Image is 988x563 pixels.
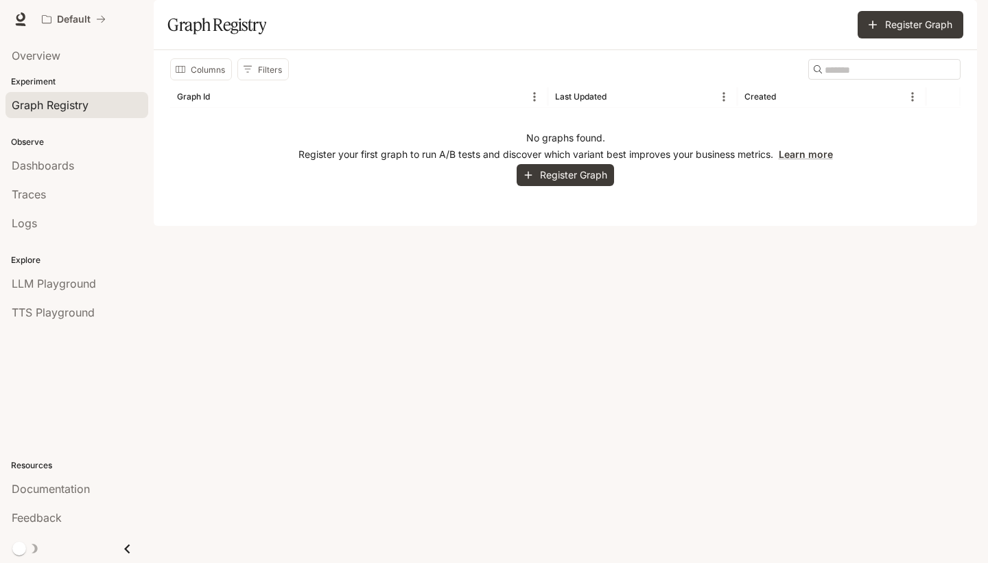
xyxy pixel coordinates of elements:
div: Search [808,59,961,80]
p: No graphs found. [526,131,605,145]
p: Default [57,14,91,25]
h1: Graph Registry [167,11,266,38]
button: Sort [777,87,798,107]
button: Menu [902,87,923,107]
button: All workspaces [36,5,112,33]
button: Sort [608,87,628,107]
button: Sort [211,87,232,107]
div: Graph Id [177,91,210,102]
div: Created [744,91,776,102]
button: Register Graph [858,11,963,38]
div: Last Updated [555,91,607,102]
a: Learn more [779,148,833,160]
button: Select columns [170,58,232,80]
button: Show filters [237,58,289,80]
button: Menu [714,87,734,107]
button: Register Graph [517,164,614,187]
button: Menu [524,87,545,107]
p: Register your first graph to run A/B tests and discover which variant best improves your business... [298,148,833,161]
